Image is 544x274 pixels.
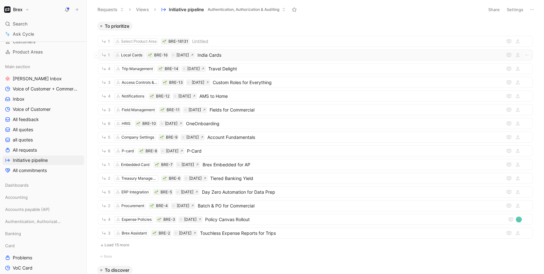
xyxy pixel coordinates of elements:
[3,192,84,204] div: Accounting
[77,86,84,92] button: View actions
[210,106,500,114] span: Fields for Commercial
[148,53,152,57] div: 🌱
[122,216,152,223] div: Expense Policies
[98,214,533,225] a: 4Expense Policies🌱BRE-3[DATE]Policy Canvas Rolloutavatar
[3,5,31,14] button: BrexBrex
[121,38,157,45] div: Select Product Area
[75,126,82,133] button: View actions
[3,62,84,175] div: Main section[PERSON_NAME] InboxVoice of Customer + Commercial NRR FeedbackInboxVoice of CustomerA...
[156,93,169,99] div: BRE-12
[108,122,111,126] span: 6
[98,104,533,115] a: 3Field Management🌱BRE-11[DATE]Fields for Commercial
[3,94,84,104] a: Inbox
[169,6,204,13] span: Initiative pipeline
[3,145,84,155] a: All requests
[108,231,111,235] span: 3
[75,137,82,143] button: View actions
[155,162,159,167] button: 🌱
[97,253,533,260] button: New
[100,65,112,73] button: 4
[108,190,110,194] span: 5
[136,122,140,126] img: 🌱
[100,119,112,127] button: 6
[5,218,61,225] span: Authentication, Authorization & Auditing
[210,175,500,182] span: Tiered Banking Yield
[3,125,84,134] a: All quotes
[98,63,533,74] a: 4Trip Management🌱BRE-14[DATE]Travel Delight
[165,66,178,72] div: BRE-14
[163,80,167,85] button: 🌱
[213,79,500,86] span: Custom Roles for Everything
[13,265,32,271] span: VoC Card
[98,159,533,170] a: 1Embedded Card🌱BRE-7[DATE]Brex Embedded for AP
[100,188,111,196] button: 5
[13,39,36,45] span: Customers
[13,157,48,163] span: Initiative pipeline
[121,52,142,58] div: Local Cards
[150,204,154,208] img: 🌱
[165,120,177,127] div: [DATE]
[184,216,197,223] div: [DATE]
[163,177,167,180] img: 🌱
[168,38,188,45] div: BRE-16131
[108,204,110,208] span: 2
[169,79,183,86] div: BRE-13
[207,133,500,141] span: Account Fundamentals
[122,66,153,72] div: Trip Management
[162,176,167,181] div: 🌱
[139,149,144,153] button: 🌱
[136,121,140,126] button: 🌱
[203,161,500,169] span: Brex Embedded for AP
[98,186,533,198] a: 5ERP Integration🌱BRE-5[DATE]Day Zero Automation for Data Prep
[13,96,25,102] span: Inbox
[146,148,157,154] div: BRE-8
[163,216,175,223] div: BRE-3
[156,203,168,209] div: BRE-4
[108,163,110,167] span: 1
[3,62,84,71] div: Main section
[13,49,43,55] span: Product Areas
[157,217,161,222] div: 🌱
[189,175,202,182] div: [DATE]
[517,217,521,222] img: avatar
[98,49,533,61] a: 1Local Cards🌱BRE-16[DATE]India Cards
[100,51,111,59] button: 1
[13,255,32,261] span: Problems
[169,175,180,182] div: BRE-6
[98,200,533,211] a: 2Procurement🌱BRE-4[DATE]Batch & PO for Commercial
[189,107,201,113] div: [DATE]
[3,241,84,250] div: Card
[3,47,84,57] a: Product Areas
[208,65,500,73] span: Travel Delight
[3,263,84,273] a: VoC Card
[13,7,23,12] h1: Brex
[162,39,167,44] button: 🌱
[5,194,28,200] span: Accounting
[3,115,84,124] a: All feedback
[3,105,84,114] a: Voice of Customer
[187,147,500,155] span: P-Card
[100,202,111,210] button: 2
[200,229,500,237] span: Touchless Expense Reports for Trips
[179,230,191,236] div: [DATE]
[161,162,173,168] div: BRE-7
[97,22,132,31] button: To prioritize
[152,231,157,235] button: 🌱
[100,133,111,141] button: 5
[108,94,111,98] span: 4
[133,5,152,14] button: Views
[161,108,164,112] img: 🌱
[75,106,82,112] button: View actions
[3,29,84,39] a: Ask Cycle
[98,145,533,156] a: 6P-card🌱BRE-8[DATE]P-Card
[122,230,147,236] div: Brex Assistant
[100,92,112,100] button: 4
[160,135,164,139] img: 🌱
[160,108,165,112] div: 🌱
[98,36,533,47] a: 1Select Product Area🌱BRE-16131Untitled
